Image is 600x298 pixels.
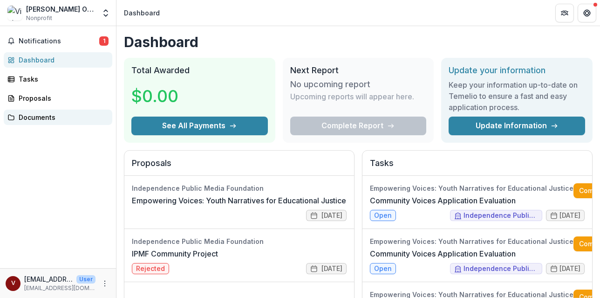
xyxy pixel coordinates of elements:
[26,14,52,22] span: Nonprofit
[7,6,22,21] img: Victoria Urban Outreach Tutoring Service
[370,195,516,206] a: Community Voices Application Evaluation
[124,8,160,18] div: Dashboard
[449,65,585,76] h2: Update your information
[4,90,112,106] a: Proposals
[290,91,414,102] p: Upcoming reports will appear here.
[132,195,346,206] a: Empowering Voices: Youth Narratives for Educational Justice
[19,74,105,84] div: Tasks
[19,55,105,65] div: Dashboard
[370,158,585,176] h2: Tasks
[19,93,105,103] div: Proposals
[26,4,95,14] div: [PERSON_NAME] Outreach Tutoring Service
[24,274,73,284] p: [EMAIL_ADDRESS][DOMAIN_NAME]
[99,36,109,46] span: 1
[290,65,427,76] h2: Next Report
[132,248,218,259] a: IPMF Community Project
[370,248,516,259] a: Community Voices Application Evaluation
[120,6,164,20] nav: breadcrumb
[124,34,593,50] h1: Dashboard
[4,110,112,125] a: Documents
[578,4,596,22] button: Get Help
[76,275,95,284] p: User
[555,4,574,22] button: Partners
[19,37,99,45] span: Notifications
[4,52,112,68] a: Dashboard
[99,4,112,22] button: Open entity switcher
[11,280,15,286] div: victoriabest@vuots.org
[19,112,105,122] div: Documents
[131,65,268,76] h2: Total Awarded
[131,83,201,109] h3: $0.00
[449,117,585,135] a: Update Information
[99,278,110,289] button: More
[24,284,95,292] p: [EMAIL_ADDRESS][DOMAIN_NAME]
[4,34,112,49] button: Notifications1
[4,71,112,87] a: Tasks
[290,79,370,90] h3: No upcoming report
[131,117,268,135] button: See All Payments
[449,79,585,113] h3: Keep your information up-to-date on Temelio to ensure a fast and easy application process.
[132,158,347,176] h2: Proposals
